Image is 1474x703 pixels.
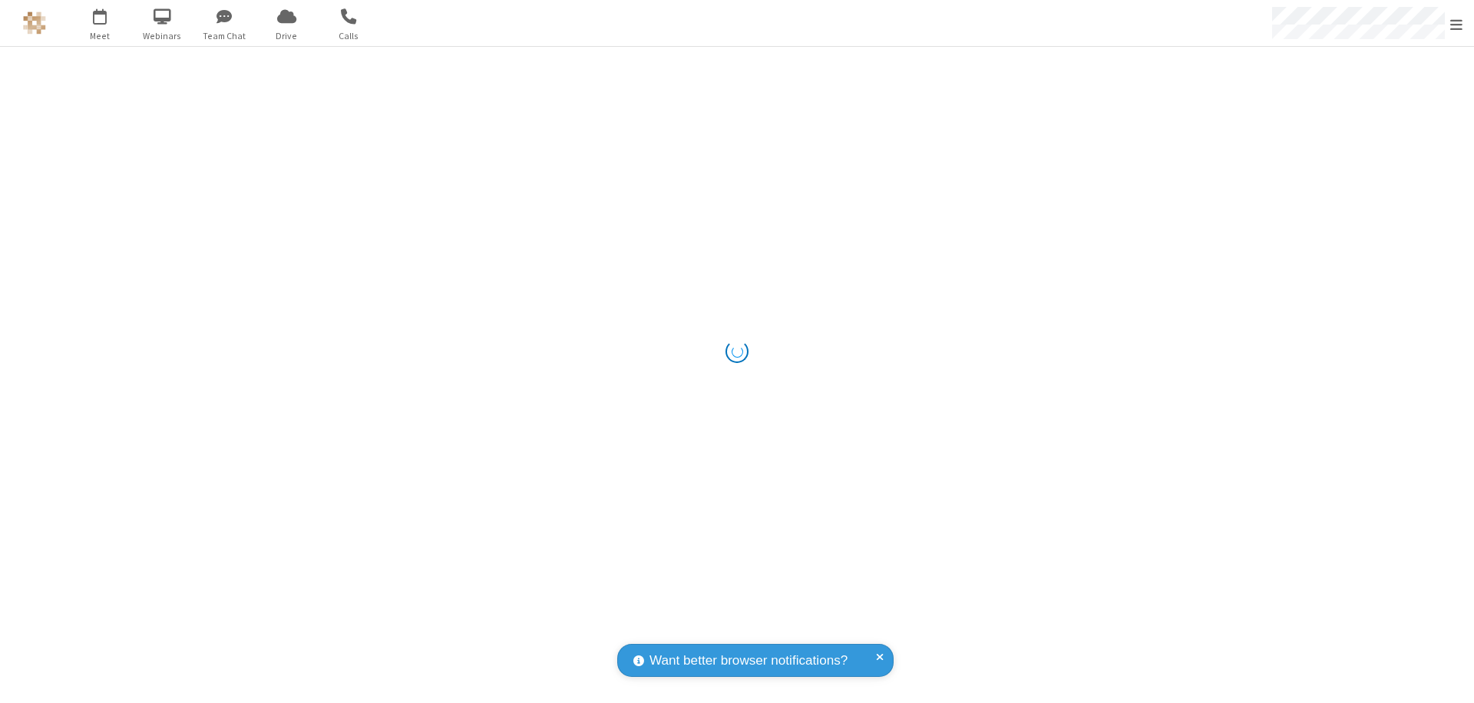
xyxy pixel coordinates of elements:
[23,12,46,35] img: QA Selenium DO NOT DELETE OR CHANGE
[258,29,316,43] span: Drive
[196,29,253,43] span: Team Chat
[71,29,129,43] span: Meet
[134,29,191,43] span: Webinars
[649,651,848,671] span: Want better browser notifications?
[320,29,378,43] span: Calls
